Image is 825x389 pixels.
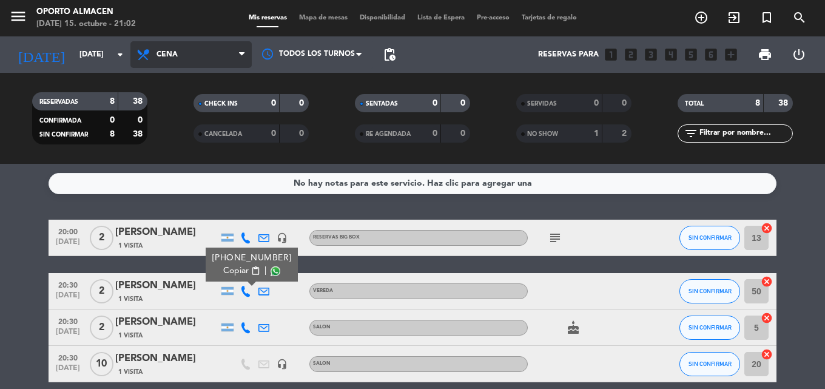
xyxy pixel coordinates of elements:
[223,265,249,277] span: Copiar
[761,348,773,360] i: cancel
[53,350,83,364] span: 20:30
[212,252,292,265] div: [PHONE_NUMBER]
[133,130,145,138] strong: 38
[759,10,774,25] i: turned_in_not
[90,352,113,376] span: 10
[90,316,113,340] span: 2
[685,101,704,107] span: TOTAL
[299,99,306,107] strong: 0
[366,101,398,107] span: SENTADAS
[115,314,218,330] div: [PERSON_NAME]
[758,47,772,62] span: print
[271,99,276,107] strong: 0
[115,225,218,240] div: [PERSON_NAME]
[683,47,699,63] i: looks_5
[53,238,83,252] span: [DATE]
[679,316,740,340] button: SIN CONFIRMAR
[223,265,260,277] button: Copiarcontent_paste
[118,241,143,251] span: 1 Visita
[313,288,333,293] span: VEREDA
[471,15,516,21] span: Pre-acceso
[293,15,354,21] span: Mapa de mesas
[53,224,83,238] span: 20:00
[118,367,143,377] span: 1 Visita
[792,10,807,25] i: search
[663,47,679,63] i: looks_4
[294,177,532,191] div: No hay notas para este servicio. Haz clic para agregar una
[9,41,73,68] i: [DATE]
[689,234,732,241] span: SIN CONFIRMAR
[53,364,83,378] span: [DATE]
[679,226,740,250] button: SIN CONFIRMAR
[271,129,276,138] strong: 0
[382,47,397,62] span: pending_actions
[761,276,773,288] i: cancel
[460,99,468,107] strong: 0
[622,99,629,107] strong: 0
[643,47,659,63] i: looks_3
[133,97,145,106] strong: 38
[115,278,218,294] div: [PERSON_NAME]
[113,47,127,62] i: arrow_drop_down
[313,361,331,366] span: SALON
[36,18,136,30] div: [DATE] 15. octubre - 21:02
[39,99,78,105] span: RESERVADAS
[516,15,583,21] span: Tarjetas de regalo
[53,328,83,342] span: [DATE]
[110,97,115,106] strong: 8
[778,99,790,107] strong: 38
[679,352,740,376] button: SIN CONFIRMAR
[9,7,27,30] button: menu
[90,226,113,250] span: 2
[603,47,619,63] i: looks_one
[39,118,81,124] span: CONFIRMADA
[566,320,581,335] i: cake
[264,265,267,277] span: |
[366,131,411,137] span: RE AGENDADA
[750,7,783,28] span: Reserva especial
[204,101,238,107] span: CHECK INS
[718,7,750,28] span: WALK IN
[623,47,639,63] i: looks_two
[243,15,293,21] span: Mis reservas
[548,231,562,245] i: subject
[157,50,178,59] span: Cena
[53,291,83,305] span: [DATE]
[622,129,629,138] strong: 2
[313,235,360,240] span: RESERVAS BIG BOX
[538,50,599,59] span: Reservas para
[689,360,732,367] span: SIN CONFIRMAR
[783,7,816,28] span: BUSCAR
[755,99,760,107] strong: 8
[313,325,331,330] span: SALON
[684,126,698,141] i: filter_list
[90,279,113,303] span: 2
[411,15,471,21] span: Lista de Espera
[679,279,740,303] button: SIN CONFIRMAR
[694,10,709,25] i: add_circle_outline
[594,129,599,138] strong: 1
[782,36,816,73] div: LOG OUT
[527,101,557,107] span: SERVIDAS
[698,127,792,140] input: Filtrar por nombre...
[277,359,288,370] i: headset_mic
[761,312,773,324] i: cancel
[689,324,732,331] span: SIN CONFIRMAR
[9,7,27,25] i: menu
[689,288,732,294] span: SIN CONFIRMAR
[277,232,288,243] i: headset_mic
[685,7,718,28] span: RESERVAR MESA
[727,10,741,25] i: exit_to_app
[53,277,83,291] span: 20:30
[251,266,260,276] span: content_paste
[723,47,739,63] i: add_box
[115,351,218,367] div: [PERSON_NAME]
[460,129,468,138] strong: 0
[138,116,145,124] strong: 0
[703,47,719,63] i: looks_6
[527,131,558,137] span: NO SHOW
[39,132,88,138] span: SIN CONFIRMAR
[299,129,306,138] strong: 0
[433,99,437,107] strong: 0
[594,99,599,107] strong: 0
